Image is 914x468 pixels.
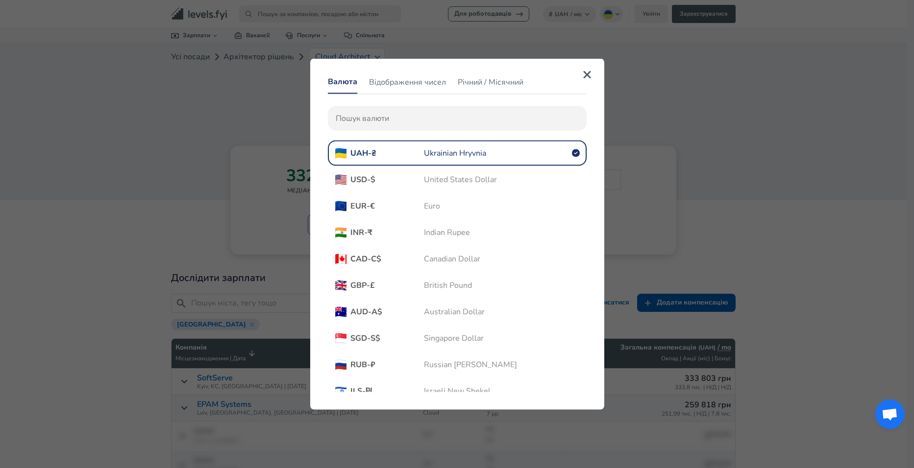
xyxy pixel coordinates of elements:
[328,167,587,192] button: 🇺🇸USD-$United States Dollar
[335,253,346,265] span: 🇨🇦
[424,359,517,370] span: Russian [PERSON_NAME]
[350,359,424,370] span: RUB - ₽
[350,306,424,317] span: AUD - A$
[328,246,587,272] button: 🇨🇦CAD-C$Canadian Dollar
[328,352,587,377] button: 🇷🇺RUB-₽Russian [PERSON_NAME]
[350,280,424,291] span: GBP - £
[350,201,424,211] span: EUR - €
[335,174,346,186] span: 🇺🇸
[328,106,587,131] input: Пошук валюти
[350,386,424,397] span: ILS - ₪
[350,148,424,159] span: UAH - ₴
[424,174,497,185] span: United States Dollar
[424,386,491,397] span: Israeli New Shekel
[424,254,480,264] span: Canadian Dollar
[328,299,587,325] button: 🇦🇺AUD-A$Australian Dollar
[424,280,472,291] span: British Pound
[350,227,424,238] span: INR - ₹
[424,201,440,211] span: Euro
[335,359,346,371] span: 🇷🇺
[350,174,424,185] span: USD - $
[335,280,346,291] span: 🇬🇧
[335,147,346,159] span: 🇺🇦
[328,326,587,351] button: 🇸🇬SGD-S$Singapore Dollar
[335,306,346,318] span: 🇦🇺
[424,333,484,344] span: Singapore Dollar
[328,273,587,298] button: 🇬🇧GBP-£British Pound
[335,227,346,238] span: 🇮🇳
[424,306,485,317] span: Australian Dollar
[335,332,346,344] span: 🇸🇬
[458,70,523,94] button: Річний / Місячний
[350,254,424,264] span: CAD - C$
[424,227,470,238] span: Indian Rupee
[328,70,357,94] button: Валюта
[350,333,424,344] span: SGD - S$
[328,378,587,404] button: 🇮🇱ILS-₪Israeli New Shekel
[424,148,486,159] span: Ukrainian Hryvnia
[328,193,587,219] button: 🇪🇺EUR-€Euro
[328,220,587,245] button: 🇮🇳INR-₹Indian Rupee
[328,140,587,166] button: 🇺🇦UAH-₴Ukrainian Hryvnia
[335,200,346,212] span: 🇪🇺
[335,385,346,397] span: 🇮🇱
[369,70,446,94] button: Відображення чисел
